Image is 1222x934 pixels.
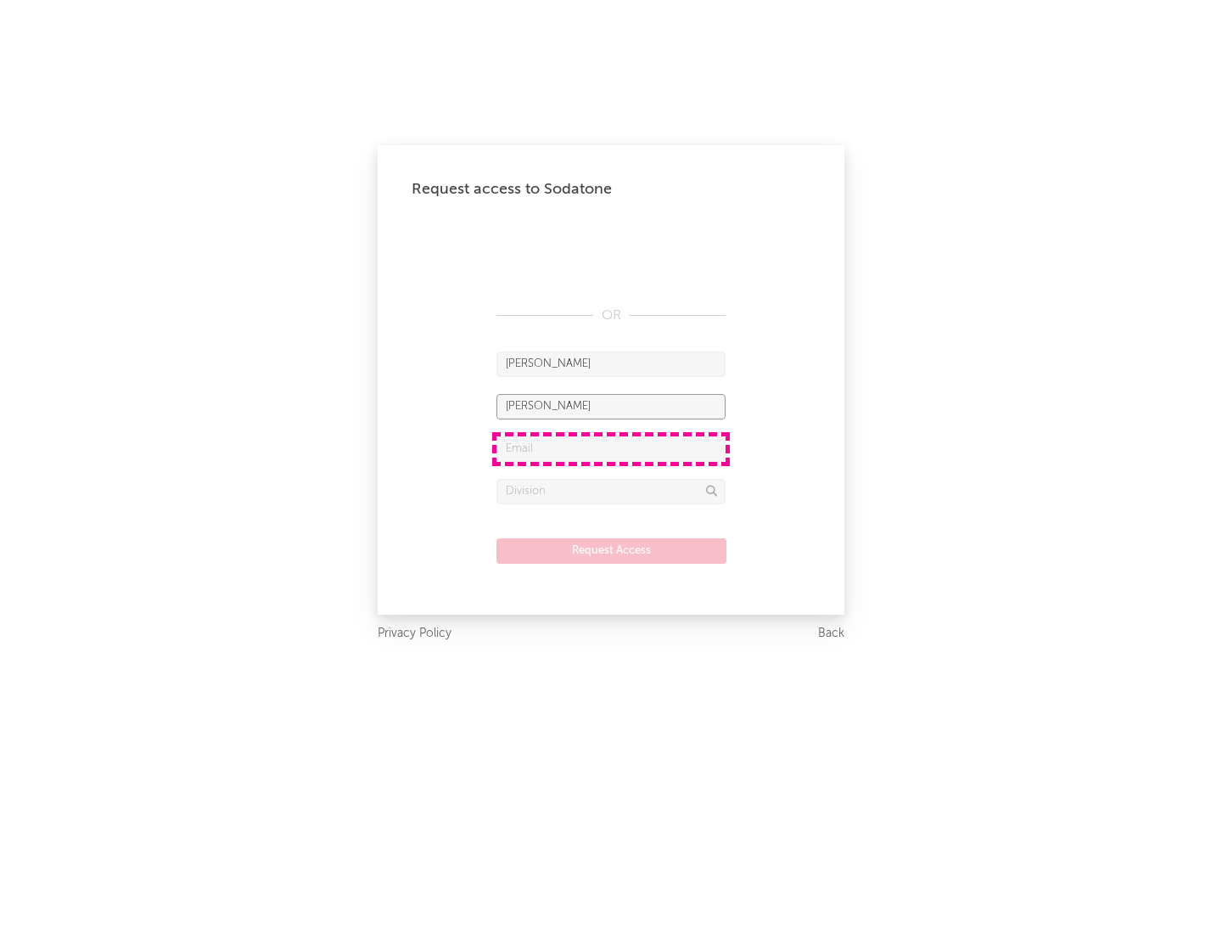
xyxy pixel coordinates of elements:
[496,436,726,462] input: Email
[496,306,726,326] div: OR
[412,179,810,200] div: Request access to Sodatone
[818,623,844,644] a: Back
[496,394,726,419] input: Last Name
[378,623,451,644] a: Privacy Policy
[496,479,726,504] input: Division
[496,538,726,564] button: Request Access
[496,352,726,377] input: First Name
